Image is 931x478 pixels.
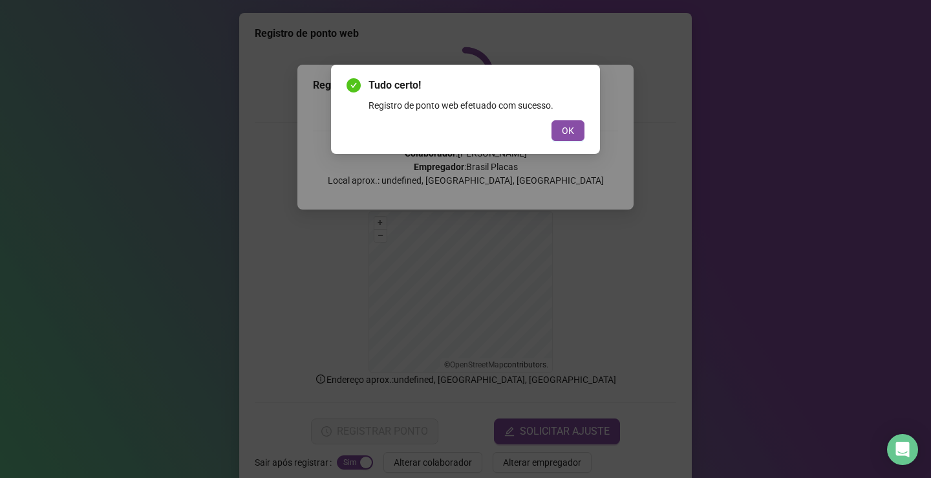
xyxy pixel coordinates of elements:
div: Open Intercom Messenger [887,434,918,465]
span: check-circle [347,78,361,92]
span: Tudo certo! [369,78,584,93]
div: Registro de ponto web efetuado com sucesso. [369,98,584,113]
span: OK [562,124,574,138]
button: OK [551,120,584,141]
